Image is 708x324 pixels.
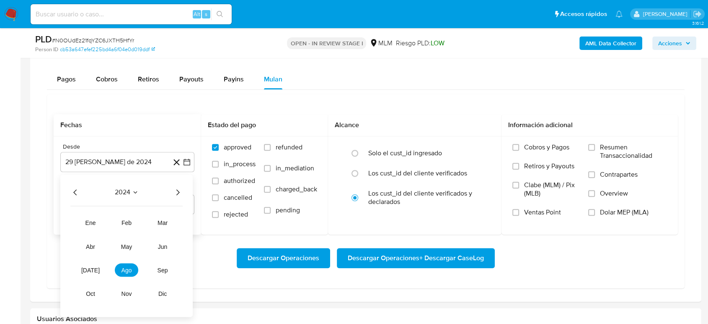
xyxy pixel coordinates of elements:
b: PLD [35,32,52,46]
div: MLM [370,39,392,48]
span: LOW [430,38,444,48]
h2: Usuarios Asociados [37,315,695,323]
button: search-icon [211,8,228,20]
a: Salir [693,10,702,18]
b: Person ID [35,46,58,53]
span: Alt [194,10,200,18]
b: AML Data Collector [585,37,636,50]
span: Acciones [658,37,682,50]
p: OPEN - IN REVIEW STAGE I [287,37,366,49]
span: s [205,10,207,18]
span: Accesos rápidos [560,10,607,18]
button: Acciones [652,37,696,50]
input: Buscar usuario o caso... [31,9,232,20]
a: cb53a647efef225bd4a6f04e0d019ddf [60,46,155,53]
button: AML Data Collector [579,37,642,50]
span: # N0OUdEz21fqYZC6JXTH5HfYr [52,36,134,44]
span: 3.161.2 [692,20,704,26]
p: diego.gardunorosas@mercadolibre.com.mx [643,10,690,18]
span: Riesgo PLD: [395,39,444,48]
a: Notificaciones [615,10,623,18]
